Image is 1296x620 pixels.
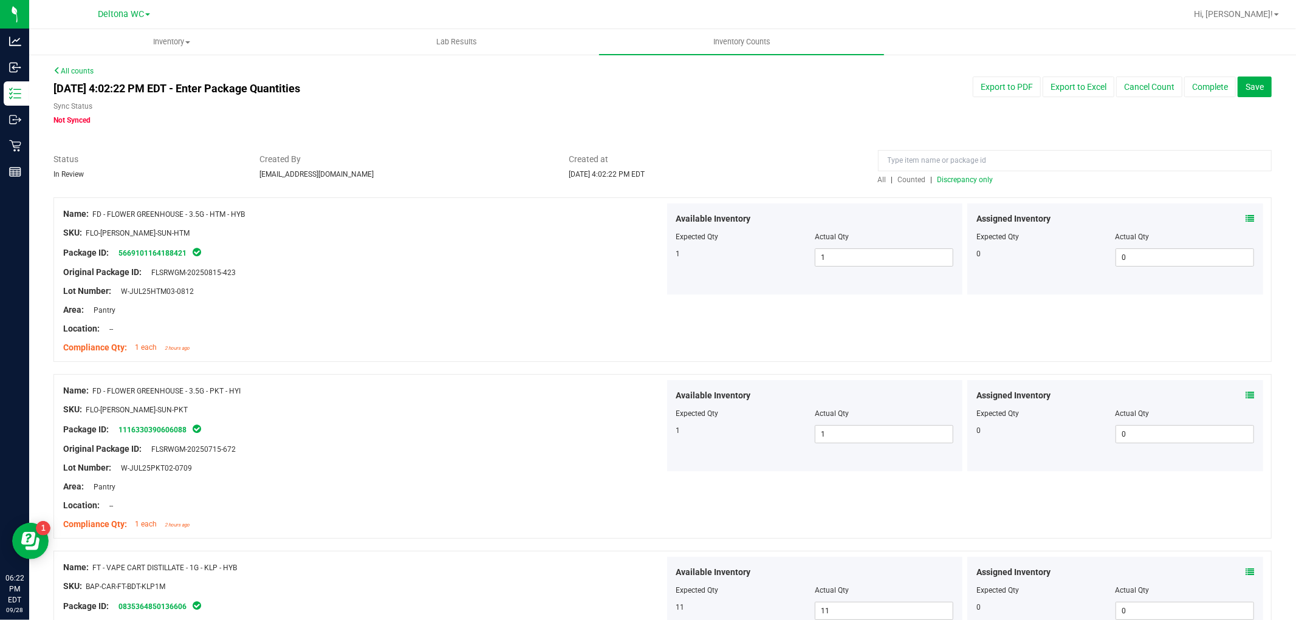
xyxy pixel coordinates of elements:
span: Compliance Qty: [63,342,127,352]
iframe: Resource center unread badge [36,521,50,536]
inline-svg: Retail [9,140,21,152]
span: SKU: [63,228,82,237]
span: FLO-[PERSON_NAME]-SUN-HTM [86,229,190,237]
input: 0 [1116,426,1253,443]
div: Actual Qty [1116,231,1254,242]
span: Compliance Qty: [63,519,127,529]
span: 2 hours ago [165,522,190,528]
span: Name: [63,209,89,219]
input: 0 [1116,602,1253,619]
span: -- [103,325,113,333]
span: Expected Qty [676,409,719,418]
span: Available Inventory [676,389,751,402]
span: Pantry [87,306,115,315]
span: Available Inventory [676,566,751,579]
span: Actual Qty [815,586,849,594]
span: 1 [676,250,681,258]
span: In Sync [191,599,202,611]
span: | [891,175,893,184]
div: Expected Qty [976,585,1115,596]
span: Counted [898,175,926,184]
a: 5669101164188421 [118,249,187,257]
span: Assigned Inventory [976,389,1051,402]
span: 11 [676,603,685,611]
div: 0 [976,425,1115,436]
inline-svg: Inventory [9,87,21,100]
span: FT - VAPE CART DISTILLATE - 1G - KLP - HYB [92,564,237,572]
span: Created By [259,153,550,166]
input: Type item name or package id [878,150,1272,171]
span: 2 hours ago [165,346,190,351]
p: 09/28 [5,605,24,615]
span: In Review [53,170,84,179]
span: FD - FLOWER GREENHOUSE - 3.5G - PKT - HYI [92,387,241,395]
div: Actual Qty [1116,585,1254,596]
span: Save [1246,82,1264,92]
span: Inventory Counts [697,36,787,47]
div: Expected Qty [976,231,1115,242]
span: Assigned Inventory [976,566,1051,579]
span: Name: [63,562,89,572]
span: Original Package ID: [63,267,142,277]
span: Assigned Inventory [976,213,1051,225]
span: FD - FLOWER GREENHOUSE - 3.5G - HTM - HYB [92,210,245,219]
input: 1 [815,426,953,443]
span: Original Package ID: [63,444,142,454]
span: FLSRWGM-20250815-423 [145,268,236,277]
span: Package ID: [63,601,109,611]
span: Status [53,153,241,166]
span: Location: [63,500,100,510]
a: Lab Results [314,29,599,55]
input: 0 [1116,249,1253,266]
iframe: Resource center [12,523,49,559]
div: 0 [976,248,1115,259]
h4: [DATE] 4:02:22 PM EDT - Enter Package Quantities [53,83,756,95]
button: Save [1238,77,1272,97]
span: FLSRWGM-20250715-672 [145,445,236,454]
input: 11 [815,602,953,619]
span: Actual Qty [815,409,849,418]
span: Hi, [PERSON_NAME]! [1194,9,1273,19]
span: SKU: [63,581,82,591]
span: 1 each [135,343,157,352]
button: Export to Excel [1043,77,1114,97]
span: Lot Number: [63,463,111,472]
span: Expected Qty [676,233,719,241]
span: Lot Number: [63,286,111,296]
span: Lab Results [420,36,493,47]
span: W-JUL25PKT02-0709 [115,464,192,472]
label: Sync Status [53,101,92,112]
a: Discrepancy only [934,175,993,184]
button: Complete [1184,77,1236,97]
span: W-JUL25HTM03-0812 [115,287,194,296]
div: Actual Qty [1116,408,1254,419]
span: -- [103,502,113,510]
span: Created at [569,153,860,166]
span: Available Inventory [676,213,751,225]
button: Cancel Count [1116,77,1182,97]
span: In Sync [191,423,202,435]
span: Deltona WC [98,9,144,19]
input: 1 [815,249,953,266]
span: 1 [676,426,681,435]
span: [EMAIL_ADDRESS][DOMAIN_NAME] [259,170,374,179]
span: Area: [63,305,84,315]
inline-svg: Reports [9,166,21,178]
div: Expected Qty [976,408,1115,419]
a: All counts [53,67,94,75]
inline-svg: Inbound [9,61,21,73]
a: Counted [895,175,931,184]
a: 0835364850136606 [118,602,187,611]
span: BAP-CAR-FT-BDT-KLP1M [86,582,165,591]
span: | [931,175,933,184]
span: FLO-[PERSON_NAME]-SUN-PKT [86,406,188,414]
span: [DATE] 4:02:22 PM EDT [569,170,645,179]
inline-svg: Outbound [9,114,21,126]
a: Inventory [29,29,314,55]
p: 06:22 PM EDT [5,573,24,605]
span: Pantry [87,483,115,491]
span: Inventory [30,36,314,47]
a: All [878,175,891,184]
inline-svg: Analytics [9,35,21,47]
